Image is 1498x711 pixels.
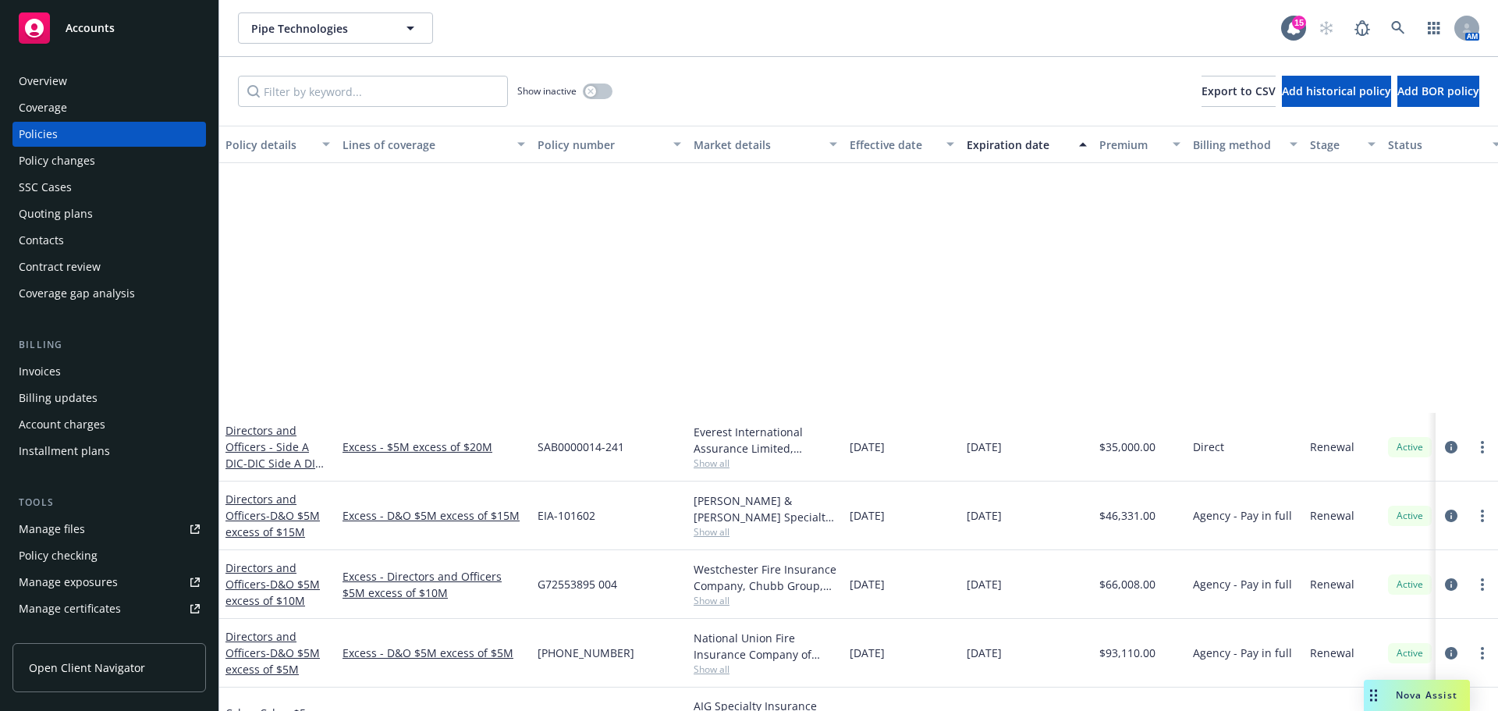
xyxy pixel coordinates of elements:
a: Coverage gap analysis [12,281,206,306]
div: Manage certificates [19,596,121,621]
div: Policies [19,122,58,147]
span: Accounts [66,22,115,34]
a: Manage exposures [12,570,206,595]
a: Manage files [12,517,206,542]
a: Directors and Officers [225,560,320,608]
span: Add BOR policy [1397,84,1479,98]
a: more [1473,507,1492,525]
button: Export to CSV [1202,76,1276,107]
a: Overview [12,69,206,94]
span: [DATE] [850,507,885,524]
span: Renewal [1310,576,1354,592]
button: Nova Assist [1364,680,1470,711]
button: Expiration date [960,126,1093,163]
span: Renewal [1310,439,1354,455]
div: Tools [12,495,206,510]
a: Directors and Officers [225,629,320,677]
span: G72553895 004 [538,576,617,592]
a: circleInformation [1442,507,1461,525]
span: [DATE] [967,439,1002,455]
div: Lines of coverage [343,137,508,153]
span: - D&O $5M excess of $5M [225,645,320,677]
span: [DATE] [850,439,885,455]
a: more [1473,438,1492,457]
span: [DATE] [850,576,885,592]
div: Quoting plans [19,201,93,226]
button: Effective date [843,126,960,163]
div: Coverage [19,95,67,120]
a: circleInformation [1442,438,1461,457]
div: Policy number [538,137,664,153]
button: Market details [687,126,843,163]
a: Switch app [1418,12,1450,44]
a: Directors and Officers [225,492,320,539]
span: $35,000.00 [1099,439,1155,455]
span: Active [1394,440,1425,454]
span: Agency - Pay in full [1193,507,1292,524]
button: Policy details [219,126,336,163]
div: Billing method [1193,137,1280,153]
span: Show all [694,457,837,470]
div: Overview [19,69,67,94]
div: Installment plans [19,439,110,464]
span: [DATE] [967,576,1002,592]
div: Manage exposures [19,570,118,595]
a: Start snowing [1311,12,1342,44]
span: $46,331.00 [1099,507,1155,524]
span: Export to CSV [1202,84,1276,98]
div: Drag to move [1364,680,1383,711]
a: Excess - D&O $5M excess of $15M [343,507,525,524]
a: Accounts [12,6,206,50]
span: $66,008.00 [1099,576,1155,592]
span: Active [1394,646,1425,660]
button: Premium [1093,126,1187,163]
div: Status [1388,137,1483,153]
span: [DATE] [850,645,885,661]
div: Contacts [19,228,64,253]
input: Filter by keyword... [238,76,508,107]
a: Excess - D&O $5M excess of $5M [343,645,525,661]
span: - D&O $5M excess of $10M [225,577,320,608]
span: Pipe Technologies [251,20,386,37]
span: $93,110.00 [1099,645,1155,661]
a: Quoting plans [12,201,206,226]
a: Search [1383,12,1414,44]
a: Contract review [12,254,206,279]
div: Account charges [19,412,105,437]
a: Installment plans [12,439,206,464]
button: Lines of coverage [336,126,531,163]
span: Open Client Navigator [29,659,145,676]
div: Expiration date [967,137,1070,153]
button: Policy number [531,126,687,163]
span: Renewal [1310,507,1354,524]
button: Stage [1304,126,1382,163]
a: Manage certificates [12,596,206,621]
a: Coverage [12,95,206,120]
a: Policy checking [12,543,206,568]
button: Add historical policy [1282,76,1391,107]
a: Manage claims [12,623,206,648]
span: Show all [694,525,837,539]
div: National Union Fire Insurance Company of [GEOGRAPHIC_DATA], [GEOGRAPHIC_DATA], AIG, CRC Group [694,630,837,663]
a: circleInformation [1442,575,1461,594]
span: [PHONE_NUMBER] [538,645,634,661]
div: [PERSON_NAME] & [PERSON_NAME] Specialty Insurance Company, [PERSON_NAME] & [PERSON_NAME] ([GEOGRA... [694,492,837,525]
div: Manage files [19,517,85,542]
a: Account charges [12,412,206,437]
span: [DATE] [967,507,1002,524]
div: Manage claims [19,623,98,648]
span: Show all [694,594,837,607]
a: Policy changes [12,148,206,173]
div: Contract review [19,254,101,279]
button: Pipe Technologies [238,12,433,44]
div: Coverage gap analysis [19,281,135,306]
a: more [1473,575,1492,594]
span: Renewal [1310,645,1354,661]
div: Invoices [19,359,61,384]
a: Policies [12,122,206,147]
span: Nova Assist [1396,688,1457,702]
span: SAB0000014-241 [538,439,624,455]
div: Premium [1099,137,1163,153]
div: Billing updates [19,386,98,411]
div: Westchester Fire Insurance Company, Chubb Group, CRC Group [694,561,837,594]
